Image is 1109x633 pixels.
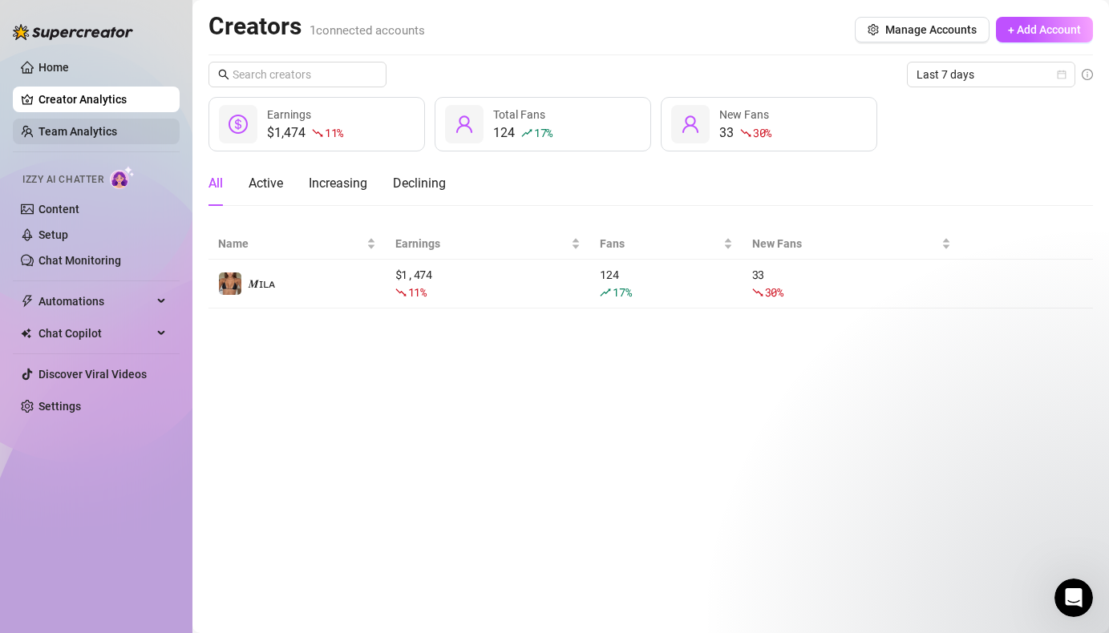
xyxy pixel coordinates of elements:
[276,26,305,54] div: Close
[681,115,700,134] span: user
[395,235,569,252] span: Earnings
[21,295,34,308] span: thunderbolt
[33,472,128,490] div: Feature update
[172,26,204,58] img: Profile image for Ella
[613,284,631,300] span: 17 %
[110,166,135,189] img: AI Chatter
[395,287,407,298] span: fall
[312,127,323,139] span: fall
[38,400,81,413] a: Settings
[719,108,769,121] span: New Fans
[310,23,425,38] span: 1 connected accounts
[38,61,69,74] a: Home
[917,62,1066,87] span: Last 7 days
[752,266,951,301] div: 33
[218,235,363,252] span: Name
[1054,579,1093,617] iframe: Intercom live chat
[719,123,771,143] div: 33
[38,203,79,216] a: Content
[233,66,364,83] input: Search creators
[868,24,879,35] span: setting
[32,114,289,141] p: Hi Koi 👋
[160,486,241,550] button: Help
[267,123,343,143] div: $1,474
[386,228,591,260] th: Earnings
[21,328,31,339] img: Chat Copilot
[17,347,304,459] img: Super Mass, Dark Mode, Message Library & Bump Improvements
[208,11,425,42] h2: Creators
[38,254,121,267] a: Chat Monitoring
[93,526,148,537] span: Messages
[22,172,103,187] span: Izzy AI Chatter
[80,486,160,550] button: Messages
[309,174,367,193] div: Increasing
[38,125,117,138] a: Team Analytics
[38,321,152,346] span: Chat Copilot
[455,115,474,134] span: user
[249,277,275,290] span: 𝑴ɪʟᴀ
[13,24,133,40] img: logo-BBDzfeDw.svg
[219,272,241,295] img: 𝑴ɪʟᴀ
[208,228,386,260] th: Name
[38,228,68,241] a: Setup
[249,174,283,193] div: Active
[534,125,552,140] span: 17 %
[740,127,751,139] span: fall
[1008,23,1081,36] span: + Add Account
[1082,69,1093,80] span: info-circle
[325,125,343,140] span: 11 %
[38,368,147,381] a: Discover Viral Videos
[16,188,305,249] div: Send us a messageWe typically reply in a few hours
[218,69,229,80] span: search
[32,141,289,168] p: How can we help?
[267,108,311,121] span: Earnings
[1057,70,1067,79] span: calendar
[32,32,140,54] img: logo
[241,486,321,550] button: News
[188,526,213,537] span: Help
[229,115,248,134] span: dollar-circle
[752,287,763,298] span: fall
[743,228,961,260] th: New Fans
[208,174,223,193] div: All
[38,87,167,112] a: Creator Analytics
[395,266,581,301] div: $ 1,474
[16,346,305,566] div: Super Mass, Dark Mode, Message Library & Bump ImprovementsFeature update
[233,26,265,58] div: Profile image for Nir
[33,271,288,288] div: Schedule a FREE consulting call:
[202,26,234,58] img: Profile image for Giselle
[408,284,427,300] span: 11 %
[600,235,719,252] span: Fans
[33,202,268,219] div: Send us a message
[765,284,783,300] span: 30 %
[22,526,58,537] span: Home
[393,174,446,193] div: Declining
[590,228,742,260] th: Fans
[265,526,296,537] span: News
[600,287,611,298] span: rise
[33,294,288,326] button: Find a time
[33,219,268,236] div: We typically reply in a few hours
[753,125,771,140] span: 30 %
[996,17,1093,42] button: + Add Account
[521,127,532,139] span: rise
[600,266,732,301] div: 124
[493,108,545,121] span: Total Fans
[855,17,990,42] button: Manage Accounts
[752,235,938,252] span: New Fans
[493,123,552,143] div: 124
[885,23,977,36] span: Manage Accounts
[38,288,152,314] span: Automations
